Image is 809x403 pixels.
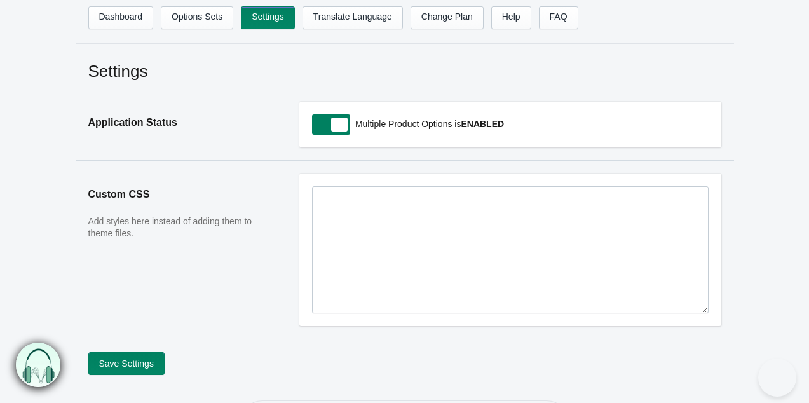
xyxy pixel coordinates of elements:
[491,6,531,29] a: Help
[14,343,59,388] img: bxm.png
[241,6,295,29] a: Settings
[88,215,274,240] p: Add styles here instead of adding them to theme files.
[88,102,274,144] h2: Application Status
[461,119,504,129] b: ENABLED
[411,6,484,29] a: Change Plan
[161,6,233,29] a: Options Sets
[758,359,796,397] iframe: Toggle Customer Support
[352,114,709,133] p: Multiple Product Options is
[88,60,721,83] h2: Settings
[303,6,403,29] a: Translate Language
[88,6,154,29] a: Dashboard
[88,174,274,215] h2: Custom CSS
[539,6,578,29] a: FAQ
[88,352,165,375] button: Save Settings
